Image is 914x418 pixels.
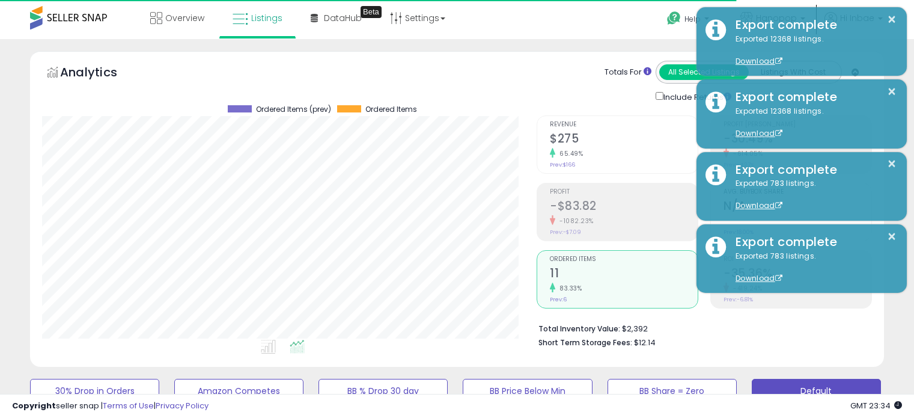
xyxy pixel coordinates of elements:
[30,379,159,403] button: 30% Drop in Orders
[156,400,209,411] a: Privacy Policy
[256,105,331,114] span: Ordered Items (prev)
[727,161,898,179] div: Export complete
[647,90,746,103] div: Include Returns
[165,12,204,24] span: Overview
[555,284,582,293] small: 83.33%
[555,217,594,226] small: -1082.23%
[550,266,698,283] h2: 11
[736,56,782,66] a: Download
[727,106,898,140] div: Exported 12368 listings.
[324,12,362,24] span: DataHub
[727,16,898,34] div: Export complete
[850,400,902,411] span: 2025-09-17 23:34 GMT
[550,161,575,168] small: Prev: $166
[12,400,56,411] strong: Copyright
[550,189,698,195] span: Profit
[736,273,782,283] a: Download
[550,229,581,236] small: Prev: -$7.09
[727,88,898,106] div: Export complete
[724,296,753,303] small: Prev: -6.81%
[684,14,701,24] span: Help
[538,321,863,335] li: $2,392
[251,12,282,24] span: Listings
[12,401,209,412] div: seller snap | |
[659,64,749,80] button: All Selected Listings
[666,11,681,26] i: Get Help
[605,67,651,78] div: Totals For
[365,105,417,114] span: Ordered Items
[887,229,897,244] button: ×
[887,12,897,27] button: ×
[550,256,698,263] span: Ordered Items
[174,379,303,403] button: Amazon Competes
[103,400,154,411] a: Terms of Use
[657,2,721,39] a: Help
[550,199,698,215] h2: -$83.82
[727,178,898,212] div: Exported 783 listings.
[634,337,656,348] span: $12.14
[608,379,737,403] button: BB Share = Zero
[550,121,698,128] span: Revenue
[555,149,583,158] small: 65.49%
[887,156,897,171] button: ×
[727,34,898,67] div: Exported 12368 listings.
[752,379,881,403] button: Default
[550,296,567,303] small: Prev: 6
[318,379,448,403] button: BB % Drop 30 day
[736,128,782,138] a: Download
[887,84,897,99] button: ×
[550,132,698,148] h2: $275
[538,324,620,334] b: Total Inventory Value:
[463,379,592,403] button: BB Price Below Min
[736,200,782,211] a: Download
[60,64,141,84] h5: Analytics
[538,337,632,348] b: Short Term Storage Fees:
[727,251,898,284] div: Exported 783 listings.
[729,149,763,158] small: -614.05%
[361,6,382,18] div: Tooltip anchor
[727,233,898,251] div: Export complete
